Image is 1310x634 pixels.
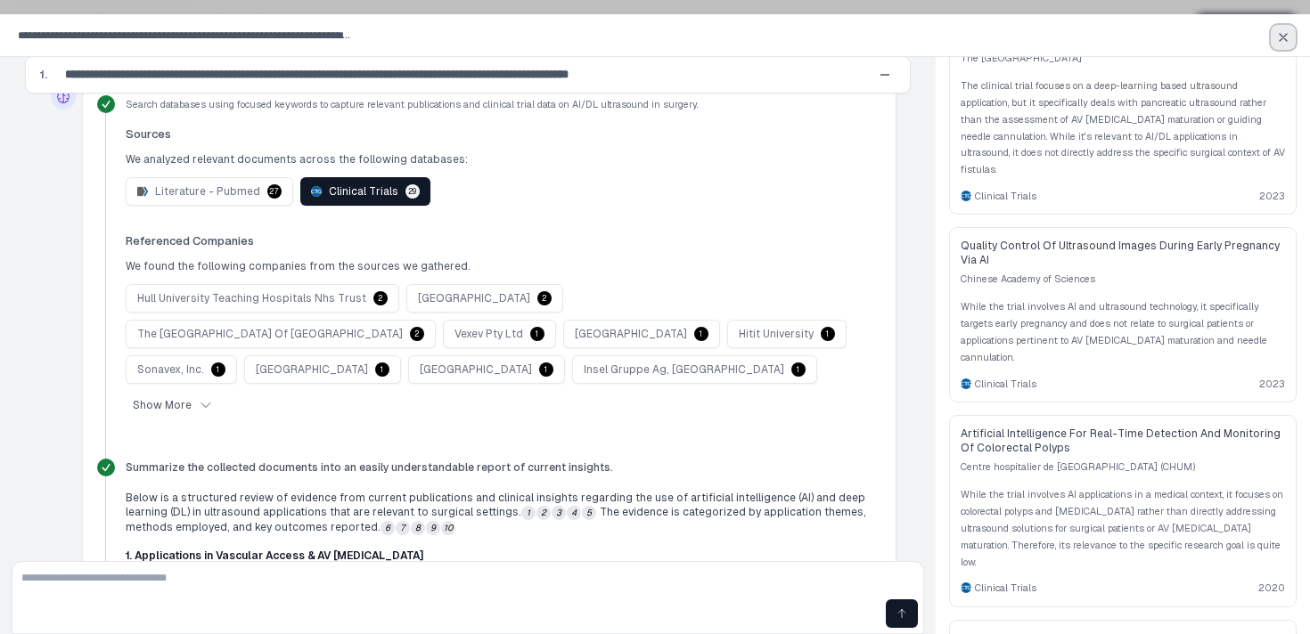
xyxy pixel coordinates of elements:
span: Quality Control of Ultrasound Images During Early Pregnancy Via AI [961,239,1285,267]
span: Clinical Trials [975,581,1036,595]
img: Clinical Trials [311,186,322,197]
a: Clinical Research on a Novel Deep-learning Based System in Pancreatic [MEDICAL_DATA] ScanningThe ... [950,7,1296,214]
span: [GEOGRAPHIC_DATA] [575,327,687,341]
span: 2023 [1259,377,1285,391]
button: Show More [126,394,220,416]
div: 2 [410,327,424,341]
div: 1 [791,362,806,377]
img: Clinical Trials [961,582,971,593]
div: 1 [375,362,389,377]
div: 2 [373,291,388,305]
button: 6 [381,521,395,535]
button: sonavex, inc.1 [126,355,237,384]
div: 2 [537,291,552,305]
button: hitit university1 [727,320,847,348]
img: Literature - Pubmed [137,186,148,197]
button: vexev pty ltd1 [443,320,556,348]
button: 8 [411,521,425,535]
div: 1 [530,327,544,341]
button: Clinical TrialsClinical Trials29 [300,177,430,206]
span: vexev pty ltd [454,327,523,341]
div: 1 [694,327,708,341]
span: Below is a structured review of evidence from current publications and clinical insights regardin... [126,492,865,518]
span: The [GEOGRAPHIC_DATA] [961,50,1285,67]
button: Literature - PubmedLiterature - Pubmed27 [126,177,293,206]
p: While the trial involves AI and ultrasound technology, it specifically targets early pregnancy an... [961,298,1285,366]
div: 1 [211,362,225,377]
span: Clinical Trials [329,184,398,199]
span: Clinical Trials [975,377,1036,391]
span: 2020 [1258,581,1285,595]
p: We found the following companies from the sources we gathered. [126,259,867,273]
div: 1 [821,327,835,341]
button: [GEOGRAPHIC_DATA]1 [408,355,565,384]
div: 1 [539,362,553,377]
button: insel gruppe ag, [GEOGRAPHIC_DATA]1 [572,355,817,384]
a: Artificial Intelligence for Real-time Detection and Monitoring of Colorectal PolypsCentre hospita... [950,416,1296,606]
button: 9 [426,521,440,535]
span: sonavex, inc. [137,362,204,377]
p: The clinical trial focuses on a deep-learning based ultrasound application, but it specifically d... [961,77,1285,178]
button: 3 [552,506,566,520]
span: Artificial Intelligence for Real-time Detection and Monitoring of Colorectal Polyps [961,427,1285,455]
span: Literature - Pubmed [155,184,260,199]
button: the [GEOGRAPHIC_DATA] of [GEOGRAPHIC_DATA]2 [126,320,436,348]
span: 1. Applications in Vascular Access & AV [MEDICAL_DATA] Assessment [126,549,423,576]
span: [GEOGRAPHIC_DATA] [256,362,368,377]
span: Centre hospitalier de [GEOGRAPHIC_DATA] (CHUM) [961,459,1285,475]
span: the [GEOGRAPHIC_DATA] of [GEOGRAPHIC_DATA] [137,327,403,341]
p: While the trial involves AI applications in a medical context, it focuses on colorectal polyps an... [961,486,1285,570]
span: [GEOGRAPHIC_DATA] [420,362,532,377]
span: Sources [126,127,867,142]
span: Referenced Companies [126,234,867,248]
span: Chinese Academy of Sciences [961,271,1285,288]
button: 7 [396,521,410,535]
a: Quality Control of Ultrasound Images During Early Pregnancy Via AIChinese Academy of SciencesWhil... [950,228,1296,402]
span: insel gruppe ag, [GEOGRAPHIC_DATA] [584,362,784,377]
span: Clinical Trials [975,189,1036,203]
img: Clinical Trials [961,378,971,389]
button: 10 [441,521,455,535]
span: 2023 [1259,189,1285,203]
span: Search databases using focused keywords to capture relevant publications and clinical trial data ... [126,97,698,111]
span: [GEOGRAPHIC_DATA] [418,291,530,305]
span: Summarize the collected documents into an easily understandable report of current insights. [126,460,613,475]
div: 29 [405,184,420,199]
span: hull university teaching hospitals nhs trust [137,291,366,305]
img: Clinical Trials [961,191,971,201]
p: We analyzed relevant documents across the following databases: [126,152,867,167]
span: What is the landscape for AI/DL-enabled ultrasound solutions for surgical patients, including tec... [18,29,948,42]
div: Show More [133,398,213,412]
button: 4 [567,506,581,520]
div: 27 [267,184,282,199]
span: hitit university [739,327,814,341]
button: 2 [536,506,551,520]
button: [GEOGRAPHIC_DATA]1 [244,355,401,384]
button: hull university teaching hospitals nhs trust2 [126,284,399,313]
span: 1. [40,66,47,84]
button: [GEOGRAPHIC_DATA]2 [406,284,563,313]
button: 1 [521,506,536,520]
button: [GEOGRAPHIC_DATA]1 [563,320,720,348]
button: 5 [582,506,596,520]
